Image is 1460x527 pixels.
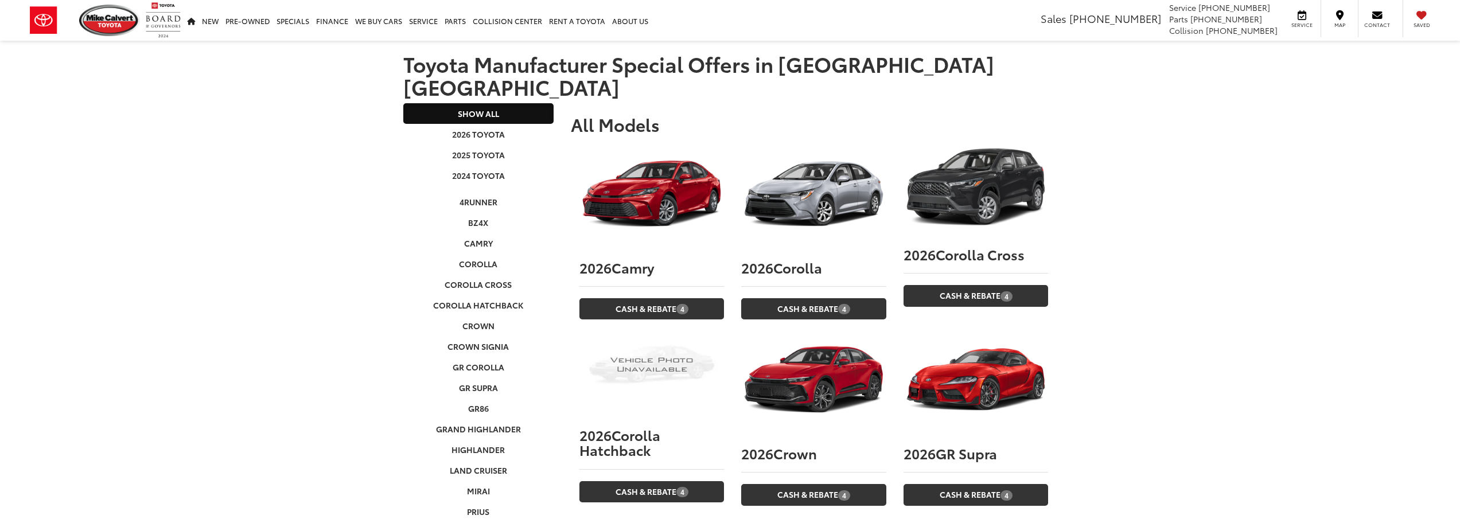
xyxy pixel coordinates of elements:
img: 2026 Toyota Corolla [741,139,886,248]
span: 4 [838,304,850,314]
span: 2026 [579,257,612,277]
a: 4Runner [403,192,554,212]
span: [PHONE_NUMBER] [1069,11,1161,26]
h3: Corolla [741,260,886,275]
a: Corolla Hatchback [403,295,554,315]
a: GR Supra [403,377,554,398]
span: [PHONE_NUMBER] [1190,13,1262,25]
span: 2026 [741,257,773,277]
a: Cash & Rebate4 [579,298,724,319]
a: Corolla Cross [403,274,554,295]
span: [PHONE_NUMBER] [1198,2,1270,13]
span: 2026 [904,244,936,264]
a: Highlander [403,439,554,460]
h3: Corolla Hatchback [579,427,724,458]
a: Cash & Rebate4 [904,484,1048,505]
a: GR86 [403,398,554,419]
span: Service [1169,2,1196,13]
span: 4 [838,490,850,501]
img: Mike Calvert Toyota [79,5,140,36]
img: 2026 Toyota Corolla Hatchback [579,325,724,415]
img: 2026 Toyota Camry [579,139,724,248]
span: Parts [1169,13,1188,25]
span: [PHONE_NUMBER] [1206,25,1278,36]
a: Cash & Rebate4 [741,484,886,505]
h2: All Models [571,115,1057,134]
a: Show All [403,103,554,124]
a: 2024 Toyota [403,165,554,186]
a: GR Corolla [403,357,554,377]
h1: Toyota Manufacturer Special Offers in [GEOGRAPHIC_DATA] [GEOGRAPHIC_DATA] [403,52,1057,97]
span: Collision [1169,25,1204,36]
span: 4 [1000,291,1013,302]
span: 2026 [904,443,936,463]
span: Contact [1364,21,1390,29]
h3: GR Supra [904,446,1048,460]
a: Grand Highlander [403,419,554,439]
span: Service [1289,21,1315,29]
img: 2026 Toyota Crown [741,325,886,434]
a: Crown [403,315,554,336]
img: 2026 Toyota GR Supra [904,325,1048,434]
span: Sales [1041,11,1066,26]
h3: Crown [741,446,886,460]
a: 2025 Toyota [403,145,554,165]
a: 2026 Toyota [403,124,554,145]
a: Cash & Rebate4 [741,298,886,319]
a: Crown Signia [403,336,554,357]
span: 4 [1000,490,1013,501]
span: 4 [676,487,688,497]
a: Corolla [403,253,554,274]
span: 2026 [579,425,612,444]
img: 2026 Toyota Corolla Cross [904,139,1048,235]
a: Land Cruiser [403,460,554,481]
span: Map [1327,21,1352,29]
span: 2026 [741,443,773,463]
span: Saved [1409,21,1434,29]
h3: Corolla Cross [904,247,1048,261]
a: Cash & Rebate4 [579,481,724,502]
span: 4 [676,304,688,314]
h3: Camry [579,260,724,275]
a: Cash & Rebate4 [904,285,1048,306]
a: Prius [403,501,554,522]
a: Camry [403,233,554,253]
a: Mirai [403,481,554,501]
a: bZ4X [403,212,554,233]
